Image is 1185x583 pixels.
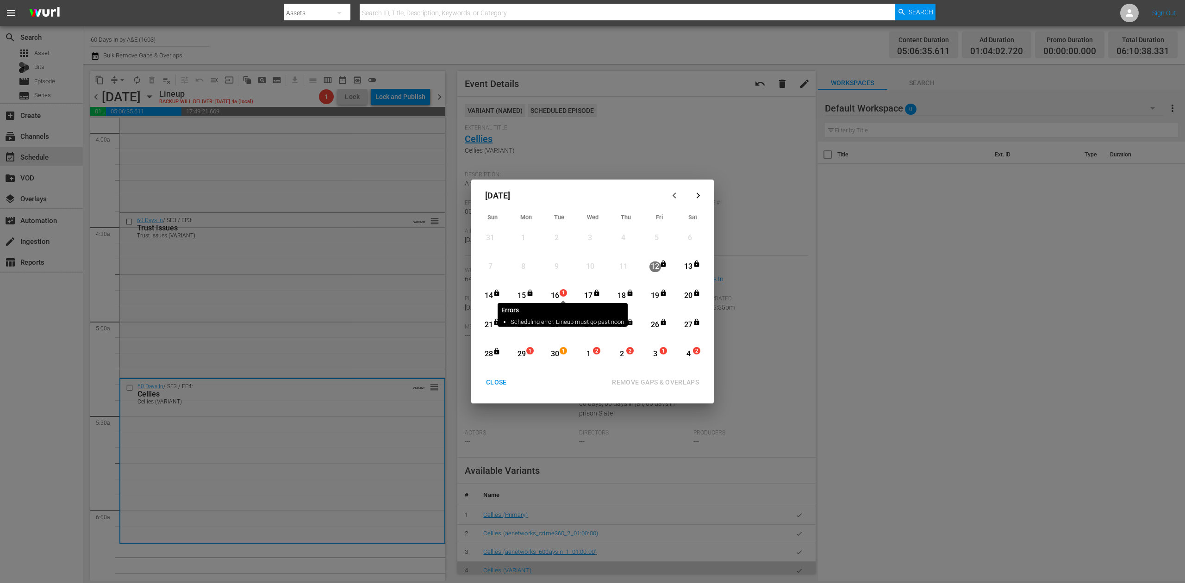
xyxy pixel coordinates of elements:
div: 30 [549,349,561,360]
button: CLOSE [475,374,518,391]
a: Sign Out [1152,9,1176,17]
div: 8 [518,261,529,272]
span: Sat [688,214,697,221]
div: [DATE] [476,184,665,206]
span: Thu [621,214,631,221]
div: 17 [583,291,594,301]
div: 12 [649,261,661,272]
div: 3 [584,233,596,243]
span: Wed [587,214,599,221]
span: menu [6,7,17,19]
span: 2 [627,347,633,355]
span: 2 [693,347,700,355]
span: Mon [520,214,532,221]
div: 20 [683,291,694,301]
span: 1 [560,347,567,355]
span: 2 [593,347,600,355]
div: 11 [617,261,629,272]
div: 25 [616,320,628,330]
div: 27 [683,320,694,330]
div: 26 [649,320,661,330]
div: 6 [684,233,696,243]
div: CLOSE [479,377,514,388]
div: 31 [485,233,496,243]
div: 19 [649,291,661,301]
span: 1 [560,289,567,297]
div: 1 [583,349,594,360]
div: 13 [683,261,694,272]
div: 16 [549,291,561,301]
span: Fri [656,214,663,221]
div: 3 [649,349,661,360]
div: 4 [683,349,694,360]
div: 7 [485,261,496,272]
div: 21 [483,320,494,330]
div: 24 [583,320,594,330]
span: Search [909,4,933,20]
div: 4 [617,233,629,243]
div: 2 [551,233,562,243]
div: 5 [651,233,662,243]
div: 22 [516,320,528,330]
div: 15 [516,291,528,301]
div: 28 [483,349,494,360]
div: Month View [476,211,709,369]
span: 1 [527,347,533,355]
span: Sun [487,214,498,221]
div: 10 [584,261,596,272]
div: 1 [518,233,529,243]
div: 23 [549,320,561,330]
img: ans4CAIJ8jUAAAAAAAAAAAAAAAAAAAAAAAAgQb4GAAAAAAAAAAAAAAAAAAAAAAAAJMjXAAAAAAAAAAAAAAAAAAAAAAAAgAT5G... [22,2,67,24]
div: 2 [616,349,628,360]
div: 18 [616,291,628,301]
span: 1 [660,347,667,355]
div: 29 [516,349,528,360]
div: 14 [483,291,494,301]
span: Tue [554,214,564,221]
div: 9 [551,261,562,272]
